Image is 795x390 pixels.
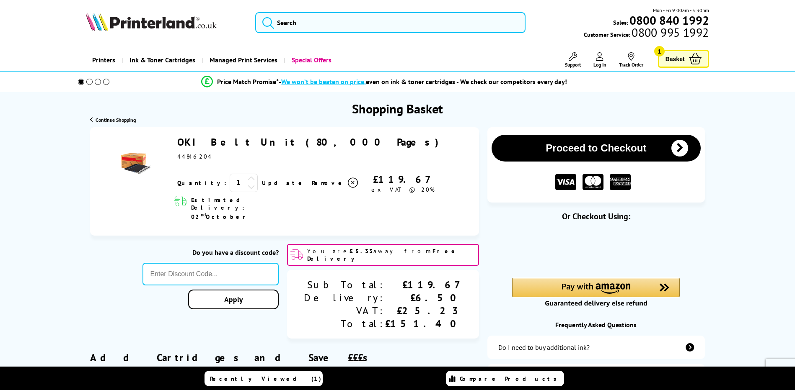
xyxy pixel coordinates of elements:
div: £119.67 [359,173,447,186]
img: Printerland Logo [86,13,217,31]
a: Track Order [619,52,643,68]
div: £119.67 [385,278,462,291]
a: Log In [593,52,606,68]
a: Recently Viewed (1) [205,371,323,386]
input: Search [255,12,526,33]
div: £151.40 [385,317,462,330]
img: OKI Belt Unit (80,000 Pages) [121,149,150,178]
a: Support [565,52,581,68]
span: You are away from [307,247,476,262]
input: Enter Discount Code... [142,263,279,285]
h1: Shopping Basket [352,100,443,117]
span: 0800 995 1992 [630,28,709,36]
span: Quantity: [177,179,226,187]
a: Delete item from your basket [312,177,359,189]
span: Mon - Fri 9:00am - 5:30pm [653,6,709,14]
img: American Express [610,174,631,190]
a: additional-ink [487,336,704,359]
div: Frequently Asked Questions [487,321,704,329]
div: Do you have a discount code? [142,248,279,257]
li: modal_Promise [67,74,702,89]
span: Ink & Toner Cartridges [129,49,195,71]
a: Basket 1 [658,50,709,68]
a: Continue Shopping [90,117,136,123]
a: Managed Print Services [202,49,284,71]
a: Update [262,179,305,187]
div: Total: [304,317,385,330]
div: Or Checkout Using: [487,211,704,222]
a: Apply [188,290,279,309]
span: Sales: [613,18,628,26]
img: MASTER CARD [583,174,603,190]
a: Compare Products [446,371,564,386]
div: £25.23 [385,304,462,317]
a: 0800 840 1992 [628,16,709,24]
span: 44846204 [177,153,212,160]
a: items-arrive [487,364,704,387]
a: Ink & Toner Cartridges [122,49,202,71]
span: Remove [312,179,345,187]
b: Free Delivery [307,247,458,262]
a: Printerland Logo [86,13,245,33]
a: Printers [86,49,122,71]
span: Estimated Delivery: 02 October [191,196,295,221]
div: Sub Total: [304,278,385,291]
span: We won’t be beaten on price, [281,77,366,86]
iframe: PayPal [512,235,680,264]
div: Delivery: [304,291,385,304]
div: £6.50 [385,291,462,304]
a: OKI Belt Unit (80,000 Pages) [177,136,444,149]
span: Recently Viewed (1) [210,375,321,382]
button: Proceed to Checkout [492,135,700,162]
span: Price Match Promise* [217,77,279,86]
div: Amazon Pay - Use your Amazon account [512,278,680,307]
span: Basket [666,53,685,64]
b: 0800 840 1992 [629,13,709,28]
span: Log In [593,62,606,68]
span: Support [565,62,581,68]
sup: nd [201,211,206,218]
b: £5.33 [350,247,373,255]
span: ex VAT @ 20% [371,186,435,193]
span: Compare Products [460,375,561,382]
div: Add Cartridges and Save £££s [90,339,479,387]
span: Continue Shopping [96,117,136,123]
span: 1 [654,46,665,56]
a: Special Offers [284,49,338,71]
div: Do I need to buy additional ink? [498,343,590,352]
span: Customer Service: [584,28,709,38]
div: VAT: [304,304,385,317]
div: - even on ink & toner cartridges - We check our competitors every day! [279,77,567,86]
img: VISA [555,174,576,190]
